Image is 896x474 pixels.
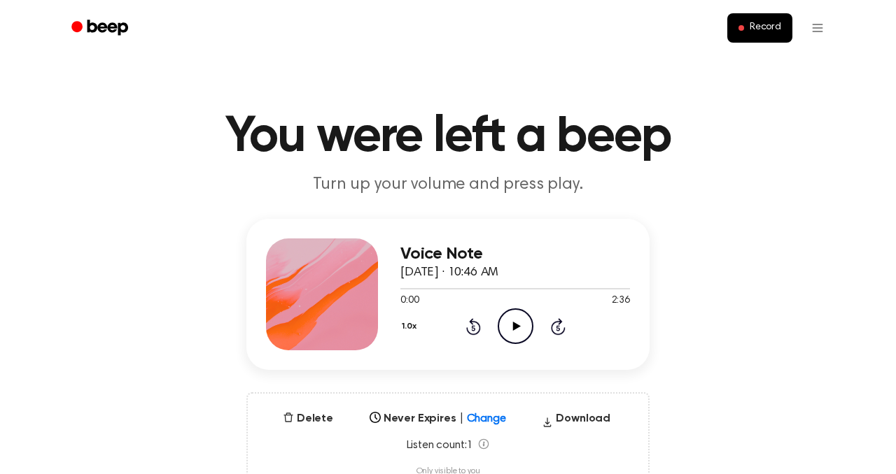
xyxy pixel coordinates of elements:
[612,294,630,308] span: 2:36
[400,245,630,264] h3: Voice Note
[62,15,141,42] a: Beep
[536,410,616,433] button: Download
[179,173,717,196] p: Turn up your volume and press play.
[400,294,419,308] span: 0:00
[90,112,806,162] h1: You were left a beep
[478,438,489,450] span: Listen count reflects other listeners' listens (at most one play per listener per hour). Replays ...
[277,410,339,427] button: Delete
[400,315,421,338] button: 1.0x
[750,22,781,34] span: Record
[407,438,473,452] span: Listen count: 1
[801,11,834,45] button: Open menu
[727,13,792,43] button: Record
[400,266,498,279] span: [DATE] · 10:46 AM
